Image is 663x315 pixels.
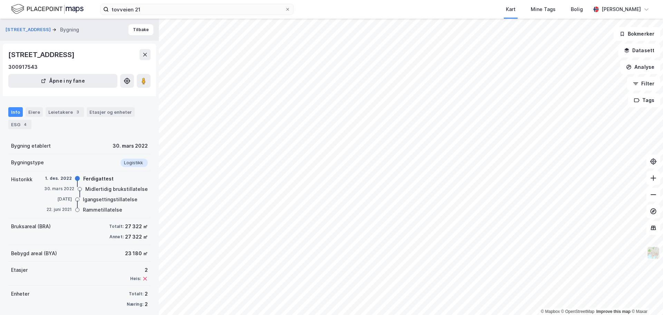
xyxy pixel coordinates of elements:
div: Igangsettingstillatelse [83,195,137,204]
img: logo.f888ab2527a4732fd821a326f86c7f29.svg [11,3,84,15]
div: Info [8,107,23,117]
div: 1. des. 2022 [44,175,72,182]
div: Bygning [60,26,79,34]
div: Totalt: [109,224,124,229]
div: Eiere [26,107,43,117]
div: 22. juni 2021 [44,206,72,213]
div: [PERSON_NAME] [602,5,641,13]
div: 300917543 [8,63,38,71]
div: ESG [8,120,31,129]
div: [DATE] [44,196,72,202]
div: Enheter [11,290,29,298]
iframe: Chat Widget [628,282,663,315]
div: 2 [130,266,148,274]
div: Totalt: [129,291,143,297]
div: 2 [145,300,148,308]
div: Etasjer [11,266,28,274]
div: Mine Tags [531,5,556,13]
button: Analyse [620,60,660,74]
div: Bruksareal (BRA) [11,222,51,231]
button: [STREET_ADDRESS] [6,26,52,33]
div: Midlertidig brukstillatelse [85,185,148,193]
button: Bokmerker [614,27,660,41]
div: 27 322 ㎡ [125,233,148,241]
div: 2 [145,290,148,298]
div: 30. mars 2022 [44,186,74,192]
input: Søk på adresse, matrikkel, gårdeiere, leietakere eller personer [109,4,285,15]
div: Etasjer og enheter [89,109,132,115]
button: Tags [628,93,660,107]
button: Datasett [618,44,660,57]
a: OpenStreetMap [561,309,595,314]
div: Bolig [571,5,583,13]
button: Tilbake [128,24,153,35]
div: 3 [74,109,81,115]
div: 4 [22,121,29,128]
div: Historikk [11,175,32,184]
div: Heis: [130,276,141,281]
div: 30. mars 2022 [113,142,148,150]
div: Rammetillatelse [83,206,122,214]
div: [STREET_ADDRESS] [8,49,76,60]
img: Z [647,246,660,259]
div: Bygning etablert [11,142,51,150]
div: Leietakere [46,107,84,117]
div: Kart [506,5,516,13]
a: Mapbox [541,309,560,314]
div: 23 180 ㎡ [125,249,148,258]
div: Bebygd areal (BYA) [11,249,57,258]
button: Åpne i ny fane [8,74,117,88]
div: Ferdigattest [83,175,114,183]
div: 27 322 ㎡ [125,222,148,231]
button: Filter [627,77,660,91]
a: Improve this map [596,309,631,314]
div: Bygningstype [11,158,44,167]
div: Annet: [109,234,124,240]
div: Næring: [127,302,143,307]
